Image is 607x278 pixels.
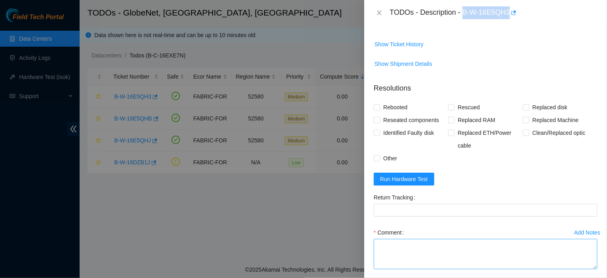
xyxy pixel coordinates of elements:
button: Close [374,9,385,17]
div: TODOs - Description - B-W-16E5QH3 [390,6,597,19]
span: Identified Faulty disk [380,126,437,139]
span: Rebooted [380,101,411,114]
label: Return Tracking [374,191,419,204]
input: Return Tracking [374,204,597,217]
button: Show Shipment Details [374,57,433,70]
span: close [376,10,383,16]
button: Show Ticket History [374,38,424,51]
button: Run Hardware Test [374,173,434,185]
label: Comment [374,226,407,239]
span: Other [380,152,400,165]
button: Add Notes [574,226,601,239]
div: Add Notes [574,230,600,235]
span: Replaced Machine [529,114,582,126]
span: Show Ticket History [375,40,424,49]
span: Clean/Replaced optic [529,126,589,139]
span: Show Shipment Details [375,59,432,68]
p: Resolutions [374,77,597,94]
textarea: Comment [374,239,597,269]
span: Reseated components [380,114,442,126]
span: Replaced ETH/Power cable [455,126,523,152]
span: Replaced disk [529,101,571,114]
span: Replaced RAM [455,114,498,126]
span: Run Hardware Test [380,175,428,183]
span: Rescued [455,101,483,114]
